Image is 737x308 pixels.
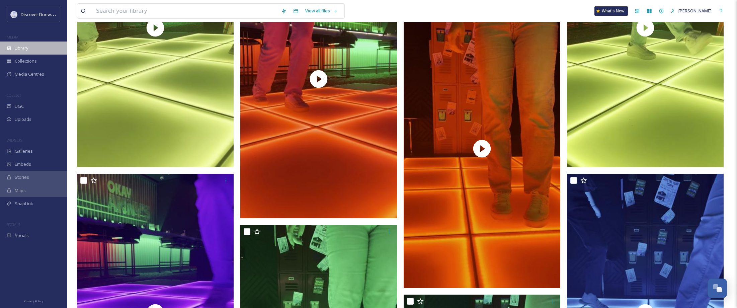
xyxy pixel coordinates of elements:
[15,201,33,207] span: SnapLink
[15,103,24,109] span: UGC
[15,116,31,123] span: Uploads
[11,11,17,18] img: 696246f7-25b9-4a35-beec-0db6f57a4831.png
[678,8,712,14] span: [PERSON_NAME]
[7,138,22,143] span: WIDGETS
[7,34,18,40] span: MEDIA
[594,6,628,16] a: What's New
[24,297,43,305] a: Privacy Policy
[302,4,341,17] a: View all files
[7,93,21,98] span: COLLECT
[15,148,33,154] span: Galleries
[15,71,44,77] span: Media Centres
[21,11,61,17] span: Discover Dunwoody
[24,299,43,303] span: Privacy Policy
[667,4,715,17] a: [PERSON_NAME]
[404,9,560,288] img: thumbnail
[15,174,29,180] span: Stories
[708,279,727,298] button: Open Chat
[93,4,278,18] input: Search your library
[15,58,37,64] span: Collections
[15,232,29,239] span: Socials
[15,45,28,51] span: Library
[7,222,20,227] span: SOCIALS
[15,161,31,167] span: Embeds
[15,187,26,194] span: Maps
